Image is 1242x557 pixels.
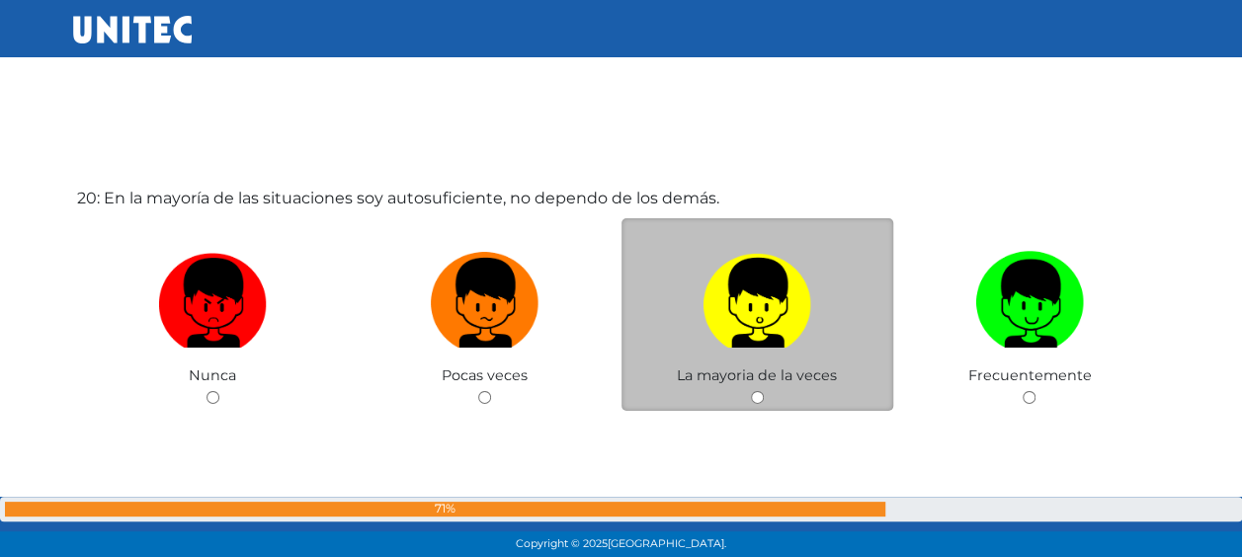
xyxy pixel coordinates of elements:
[73,16,192,43] img: UNITEC
[5,502,885,517] div: 71%
[608,537,726,550] span: [GEOGRAPHIC_DATA].
[442,366,528,384] span: Pocas veces
[967,366,1091,384] span: Frecuentemente
[677,366,837,384] span: La mayoria de la veces
[189,366,236,384] span: Nunca
[975,244,1084,348] img: Frecuentemente
[77,187,719,210] label: 20: En la mayoría de las situaciones soy autosuficiente, no dependo de los demás.
[431,244,539,348] img: Pocas veces
[158,244,267,348] img: Nunca
[703,244,811,348] img: La mayoria de la veces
